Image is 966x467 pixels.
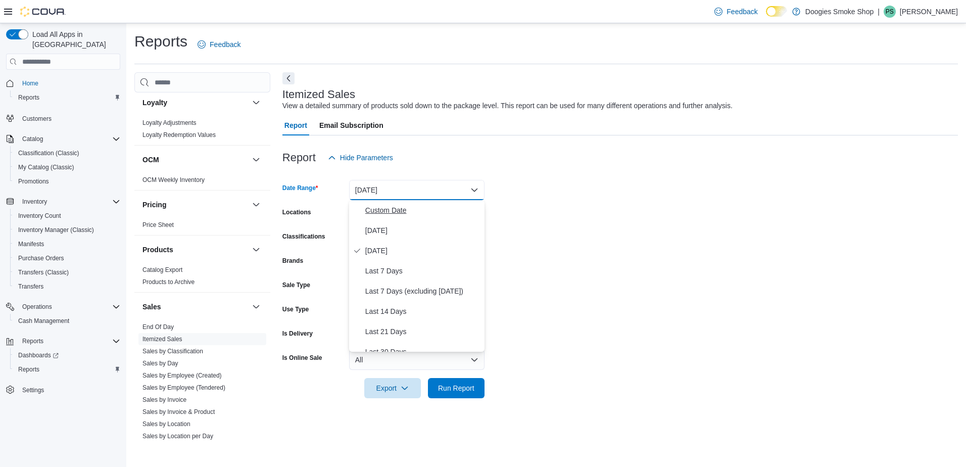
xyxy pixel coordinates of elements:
[282,354,322,362] label: Is Online Sale
[10,251,124,265] button: Purchase Orders
[2,76,124,90] button: Home
[14,161,78,173] a: My Catalog (Classic)
[428,378,485,398] button: Run Report
[365,224,480,237] span: [DATE]
[886,6,894,18] span: PS
[900,6,958,18] p: [PERSON_NAME]
[142,200,166,210] h3: Pricing
[766,6,787,17] input: Dark Mode
[18,112,120,124] span: Customers
[2,334,124,348] button: Reports
[18,212,61,220] span: Inventory Count
[142,119,197,126] a: Loyalty Adjustments
[142,266,182,274] span: Catalog Export
[14,363,120,376] span: Reports
[10,348,124,362] a: Dashboards
[14,281,47,293] a: Transfers
[22,135,43,143] span: Catalog
[142,421,190,428] a: Sales by Location
[14,252,120,264] span: Purchase Orders
[805,6,874,18] p: Doogies Smoke Shop
[6,72,120,424] nav: Complex example
[2,111,124,125] button: Customers
[282,208,311,216] label: Locations
[142,266,182,273] a: Catalog Export
[18,283,43,291] span: Transfers
[884,6,896,18] div: Patty Snow
[142,302,248,312] button: Sales
[349,350,485,370] button: All
[22,386,44,394] span: Settings
[14,266,73,278] a: Transfers (Classic)
[142,119,197,127] span: Loyalty Adjustments
[365,245,480,257] span: [DATE]
[134,219,270,235] div: Pricing
[18,254,64,262] span: Purchase Orders
[365,325,480,338] span: Last 21 Days
[134,264,270,292] div: Products
[10,209,124,223] button: Inventory Count
[10,146,124,160] button: Classification (Classic)
[10,90,124,105] button: Reports
[878,6,880,18] p: |
[18,196,51,208] button: Inventory
[14,175,120,188] span: Promotions
[282,88,355,101] h3: Itemized Sales
[14,210,65,222] a: Inventory Count
[22,198,47,206] span: Inventory
[142,371,222,380] span: Sales by Employee (Created)
[14,175,53,188] a: Promotions
[10,223,124,237] button: Inventory Manager (Classic)
[10,362,124,377] button: Reports
[18,163,74,171] span: My Catalog (Classic)
[142,347,203,355] span: Sales by Classification
[282,330,313,338] label: Is Delivery
[142,98,248,108] button: Loyalty
[710,2,761,22] a: Feedback
[142,336,182,343] a: Itemized Sales
[250,199,262,211] button: Pricing
[340,153,393,163] span: Hide Parameters
[20,7,66,17] img: Cova
[142,302,161,312] h3: Sales
[14,210,120,222] span: Inventory Count
[142,155,248,165] button: OCM
[2,383,124,397] button: Settings
[142,384,225,392] span: Sales by Employee (Tendered)
[142,131,216,138] a: Loyalty Redemption Values
[250,154,262,166] button: OCM
[142,323,174,331] a: End Of Day
[282,232,325,241] label: Classifications
[14,238,120,250] span: Manifests
[194,34,245,55] a: Feedback
[365,346,480,358] span: Last 30 Days
[14,252,68,264] a: Purchase Orders
[282,305,309,313] label: Use Type
[18,384,120,396] span: Settings
[14,349,120,361] span: Dashboards
[18,77,120,89] span: Home
[282,281,310,289] label: Sale Type
[18,177,49,185] span: Promotions
[18,196,120,208] span: Inventory
[365,305,480,317] span: Last 14 Days
[142,396,186,403] a: Sales by Invoice
[282,101,733,111] div: View a detailed summary of products sold down to the package level. This report can be used for m...
[14,315,73,327] a: Cash Management
[18,301,120,313] span: Operations
[2,132,124,146] button: Catalog
[365,204,480,216] span: Custom Date
[142,360,178,367] a: Sales by Day
[142,245,173,255] h3: Products
[142,278,195,286] a: Products to Archive
[210,39,240,50] span: Feedback
[10,160,124,174] button: My Catalog (Classic)
[18,335,47,347] button: Reports
[134,174,270,190] div: OCM
[142,433,213,440] a: Sales by Location per Day
[14,147,120,159] span: Classification (Classic)
[438,383,474,393] span: Run Report
[18,317,69,325] span: Cash Management
[142,359,178,367] span: Sales by Day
